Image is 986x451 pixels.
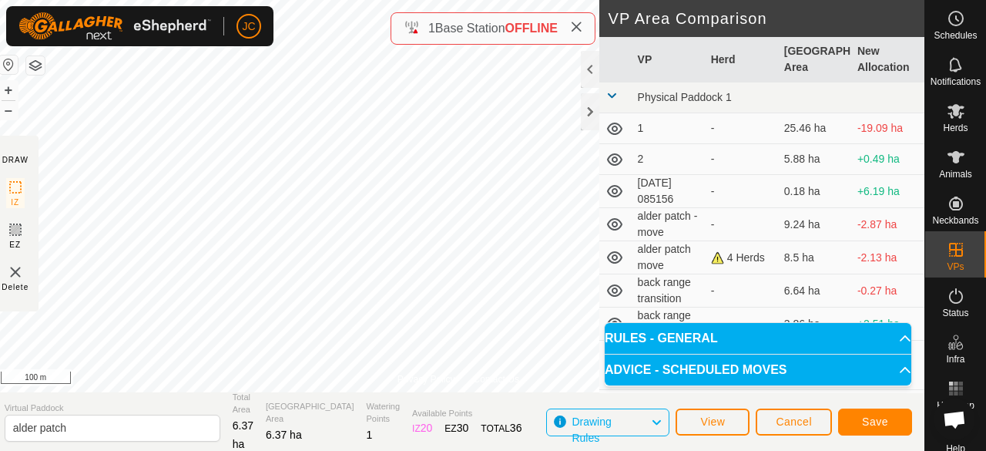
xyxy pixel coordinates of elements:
td: 0.18 ha [778,175,851,208]
td: -2.13 ha [851,241,924,274]
h2: VP Area Comparison [609,9,924,28]
span: Watering Points [367,400,401,426]
td: 5.88 ha [778,144,851,175]
span: VPs [947,262,964,271]
span: Herds [943,123,968,133]
div: 4 Herds [711,250,772,266]
span: Physical Paddock 1 [638,91,732,103]
span: Virtual Paddock [5,402,220,415]
span: View [700,416,725,428]
td: -0.27 ha [851,274,924,308]
span: Cancel [776,416,812,428]
div: - [711,283,772,299]
button: Cancel [756,409,832,436]
span: Status [942,308,968,318]
td: +6.19 ha [851,175,924,208]
td: -19.09 ha [851,113,924,144]
th: Herd [705,37,778,82]
span: Schedules [934,31,977,40]
button: View [676,409,750,436]
div: - [711,316,772,332]
div: TOTAL [481,420,522,436]
td: 6.64 ha [778,274,851,308]
td: alder patch move [632,241,705,274]
img: Gallagher Logo [18,12,211,40]
td: 2 [632,144,705,175]
th: VP [632,37,705,82]
th: New Allocation [851,37,924,82]
span: OFFLINE [505,22,558,35]
div: DRAW [2,154,29,166]
a: Privacy Policy [397,372,455,386]
span: Total Area [233,391,253,416]
span: Neckbands [932,216,978,225]
td: alder patch - move [632,208,705,241]
span: Animals [939,170,972,179]
span: Drawing Rules [572,416,611,444]
td: +5.17 ha [851,390,924,439]
span: IZ [11,197,19,208]
div: - [711,183,772,200]
td: -2.87 ha [851,208,924,241]
span: 30 [457,422,469,434]
span: 1 [428,22,435,35]
div: IZ [412,420,432,436]
span: 6.37 ha [233,419,253,450]
span: Infra [946,355,964,364]
td: back range transition [632,274,705,308]
td: 1 [632,113,705,144]
span: 36 [510,422,522,434]
div: EZ [444,420,468,436]
div: - [711,120,772,136]
p-accordion-header: RULES - GENERAL [605,323,911,354]
div: Open chat [934,399,975,440]
span: [GEOGRAPHIC_DATA] Area [266,400,354,426]
span: Heatmap [937,401,974,410]
span: RULES - GENERAL [605,332,718,345]
span: Notifications [931,77,981,86]
td: +0.49 ha [851,144,924,175]
img: VP [6,263,25,281]
span: Save [862,416,888,428]
td: 25.46 ha [778,113,851,144]
span: 20 [421,422,433,434]
span: JC [242,19,255,35]
td: back range transition 2 [632,308,705,341]
td: 1.2 ha [778,390,851,439]
span: Base Station [435,22,505,35]
span: ADVICE - SCHEDULED MOVES [605,364,786,376]
span: Delete [2,281,29,293]
button: Save [838,409,912,436]
span: 1 [367,429,373,441]
button: Map Layers [26,56,45,75]
td: 3.86 ha [778,308,851,341]
td: cattle guard down the road [632,390,705,439]
span: 6.37 ha [266,429,302,441]
td: 8.5 ha [778,241,851,274]
div: - [711,217,772,233]
span: Available Points [412,407,522,420]
td: +2.51 ha [851,308,924,341]
a: Contact Us [474,372,519,386]
td: 9.24 ha [778,208,851,241]
td: [DATE] 085156 [632,175,705,208]
div: - [711,151,772,167]
span: EZ [9,239,21,251]
p-accordion-header: ADVICE - SCHEDULED MOVES [605,355,911,385]
th: [GEOGRAPHIC_DATA] Area [778,37,851,82]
